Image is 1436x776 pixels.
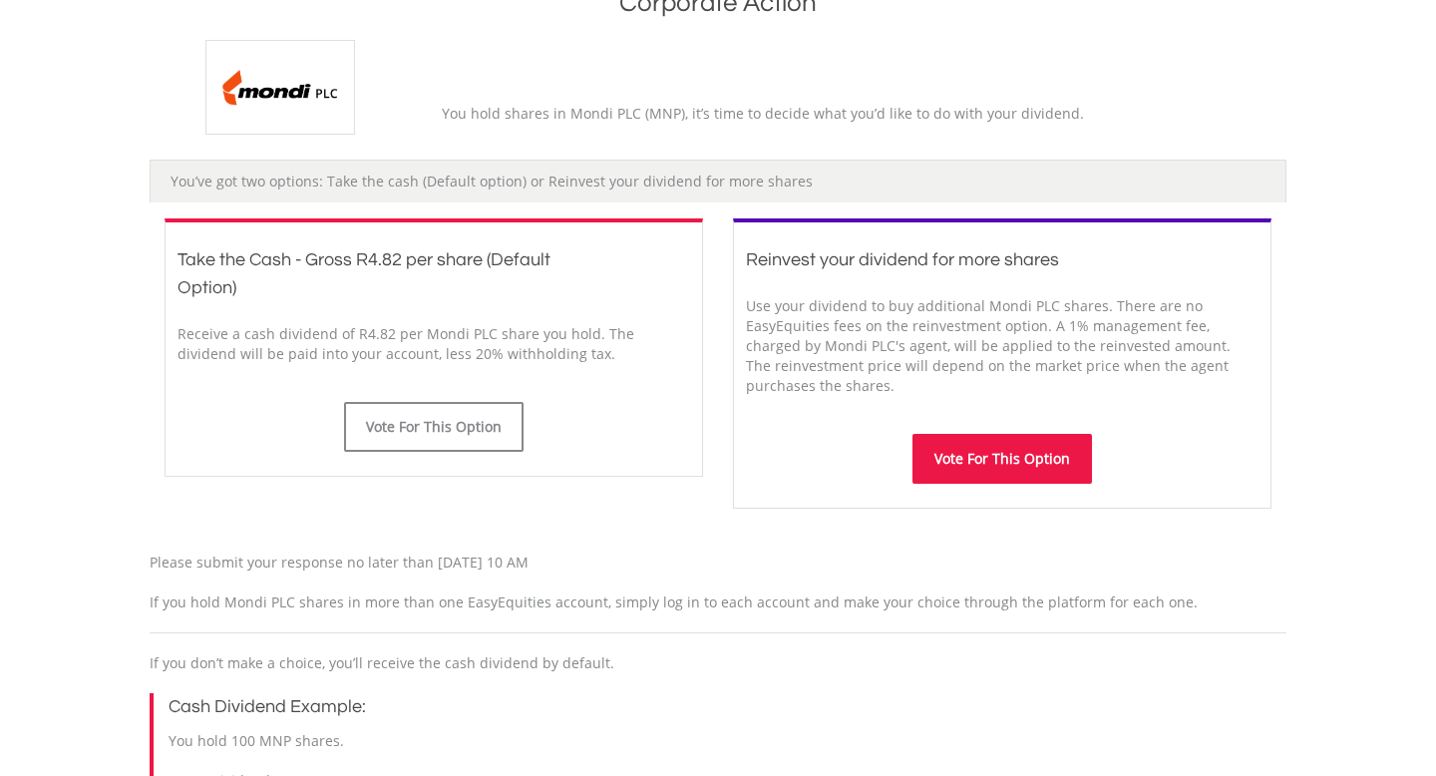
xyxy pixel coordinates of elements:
h3: Cash Dividend Example: [169,693,1286,721]
p: If you don’t make a choice, you’ll receive the cash dividend by default. [150,653,1286,673]
span: You’ve got two options: Take the cash (Default option) or Reinvest your dividend for more shares [171,172,813,191]
img: EQU.ZA.MNP.png [205,40,355,135]
span: Receive a cash dividend of R4.82 per Mondi PLC share you hold. The dividend will be paid into you... [178,324,634,363]
span: Use your dividend to buy additional Mondi PLC shares. There are no EasyEquities fees on the reinv... [746,296,1231,395]
button: Vote For This Option [912,434,1092,484]
span: Take the Cash - Gross R4.82 per share (Default Option) [178,250,550,297]
span: Please submit your response no later than [DATE] 10 AM If you hold Mondi PLC shares in more than ... [150,553,1198,611]
button: Vote For This Option [344,402,524,452]
span: You hold shares in Mondi PLC (MNP), it’s time to decide what you’d like to do with your dividend. [442,104,1084,123]
span: Reinvest your dividend for more shares [746,250,1059,269]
